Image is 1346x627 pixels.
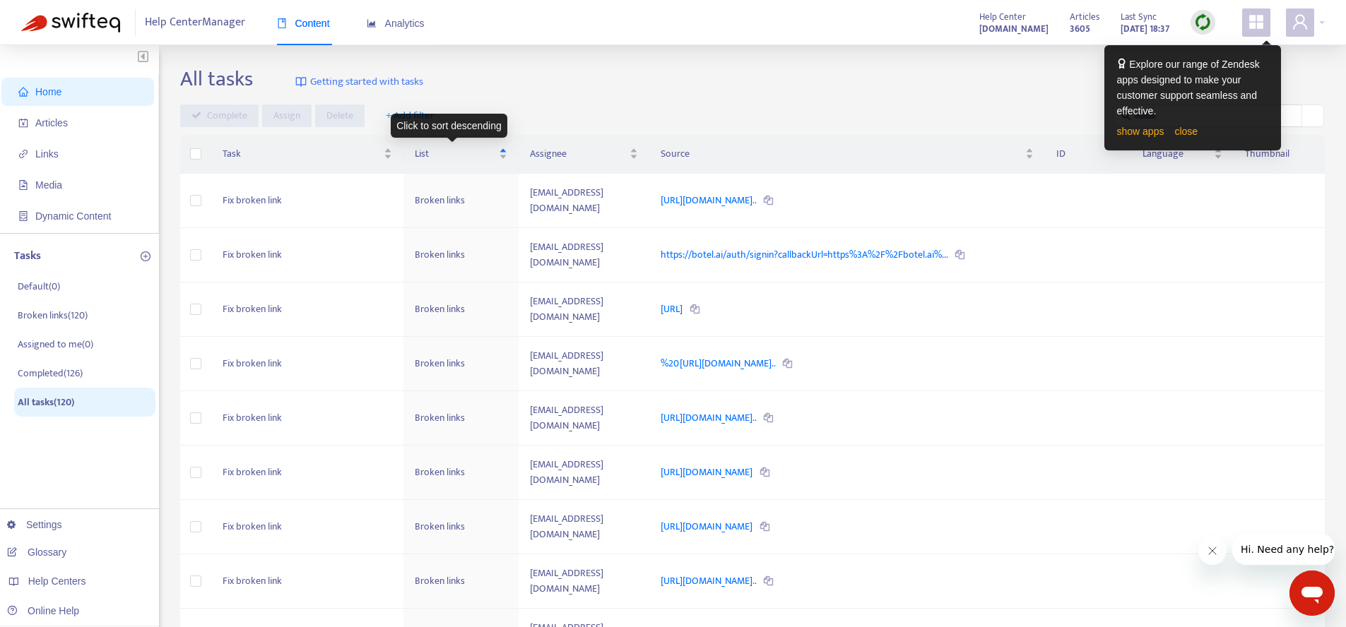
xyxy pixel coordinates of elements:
[262,104,312,127] button: Assign
[1234,135,1325,174] th: Thumbnail
[295,66,423,97] a: Getting started with tasks
[403,391,519,446] td: Broken links
[211,135,403,174] th: Task
[403,554,519,609] td: Broken links
[661,146,1022,162] span: Source
[1198,537,1227,565] iframe: Close message
[661,301,685,317] a: [URL]
[145,9,245,36] span: Help Center Manager
[18,149,28,159] span: link
[18,337,93,352] p: Assigned to me ( 0 )
[223,146,381,162] span: Task
[1289,571,1335,616] iframe: Button to launch messaging window
[277,18,287,28] span: book
[18,211,28,221] span: container
[211,554,403,609] td: Fix broken link
[14,248,41,265] p: Tasks
[211,282,403,337] td: Fix broken link
[211,391,403,446] td: Fix broken link
[35,148,59,160] span: Links
[1232,534,1335,565] iframe: Message from company
[211,446,403,500] td: Fix broken link
[1121,9,1157,25] span: Last Sync
[1248,13,1265,30] span: appstore
[1070,9,1099,25] span: Articles
[519,174,649,228] td: [EMAIL_ADDRESS][DOMAIN_NAME]
[35,210,111,222] span: Dynamic Content
[415,146,496,162] span: List
[211,174,403,228] td: Fix broken link
[211,337,403,391] td: Fix broken link
[661,518,755,535] a: [URL][DOMAIN_NAME]
[7,519,62,530] a: Settings
[519,135,649,174] th: Assignee
[367,18,377,28] span: area-chart
[18,308,88,323] p: Broken links ( 120 )
[661,192,758,208] a: [URL][DOMAIN_NAME]..
[979,21,1049,37] strong: [DOMAIN_NAME]
[979,20,1049,37] a: [DOMAIN_NAME]
[403,174,519,228] td: Broken links
[519,554,649,609] td: [EMAIL_ADDRESS][DOMAIN_NAME]
[295,76,307,88] img: image-link
[180,66,253,92] h2: All tasks
[386,107,435,124] span: + Add filter
[35,179,62,191] span: Media
[18,180,28,190] span: file-image
[519,228,649,282] td: [EMAIL_ADDRESS][DOMAIN_NAME]
[1194,13,1212,31] img: sync.dc5367851b00ba804db3.png
[211,500,403,554] td: Fix broken link
[1070,21,1090,37] strong: 3605
[1292,13,1309,30] span: user
[375,104,445,127] button: + Add filter
[1117,126,1164,137] a: show apps
[277,18,330,29] span: Content
[519,500,649,554] td: [EMAIL_ADDRESS][DOMAIN_NAME]
[21,13,120,32] img: Swifteq
[1131,135,1233,174] th: Language
[661,464,755,480] a: [URL][DOMAIN_NAME]
[18,279,60,294] p: Default ( 0 )
[519,337,649,391] td: [EMAIL_ADDRESS][DOMAIN_NAME]
[7,547,66,558] a: Glossary
[979,9,1026,25] span: Help Center
[403,228,519,282] td: Broken links
[403,337,519,391] td: Broken links
[18,118,28,128] span: account-book
[1121,21,1169,37] strong: [DATE] 18:37
[519,282,649,337] td: [EMAIL_ADDRESS][DOMAIN_NAME]
[1143,146,1210,162] span: Language
[141,251,150,261] span: plus-circle
[1045,135,1132,174] th: ID
[7,605,79,616] a: Online Help
[661,246,950,263] a: https://botel.ai/auth/signin?callbackUrl=https%3A%2F%2Fbotel.ai%...
[391,114,507,138] div: Click to sort descending
[661,573,758,589] a: [URL][DOMAIN_NAME]..
[1117,56,1268,119] div: Explore our range of Zendesk apps designed to make your customer support seamless and effective.
[18,395,74,410] p: All tasks ( 120 )
[18,87,28,97] span: home
[403,446,519,500] td: Broken links
[18,366,83,381] p: Completed ( 126 )
[1174,126,1198,137] a: close
[211,228,403,282] td: Fix broken link
[661,410,758,426] a: [URL][DOMAIN_NAME]..
[403,500,519,554] td: Broken links
[35,117,68,129] span: Articles
[367,18,425,29] span: Analytics
[403,282,519,337] td: Broken links
[519,446,649,500] td: [EMAIL_ADDRESS][DOMAIN_NAME]
[649,135,1045,174] th: Source
[519,391,649,446] td: [EMAIL_ADDRESS][DOMAIN_NAME]
[28,575,86,587] span: Help Centers
[180,104,259,127] button: Complete
[530,146,627,162] span: Assignee
[35,86,61,97] span: Home
[315,104,365,127] button: Delete
[310,74,423,90] span: Getting started with tasks
[661,355,777,371] a: %20[URL][DOMAIN_NAME]..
